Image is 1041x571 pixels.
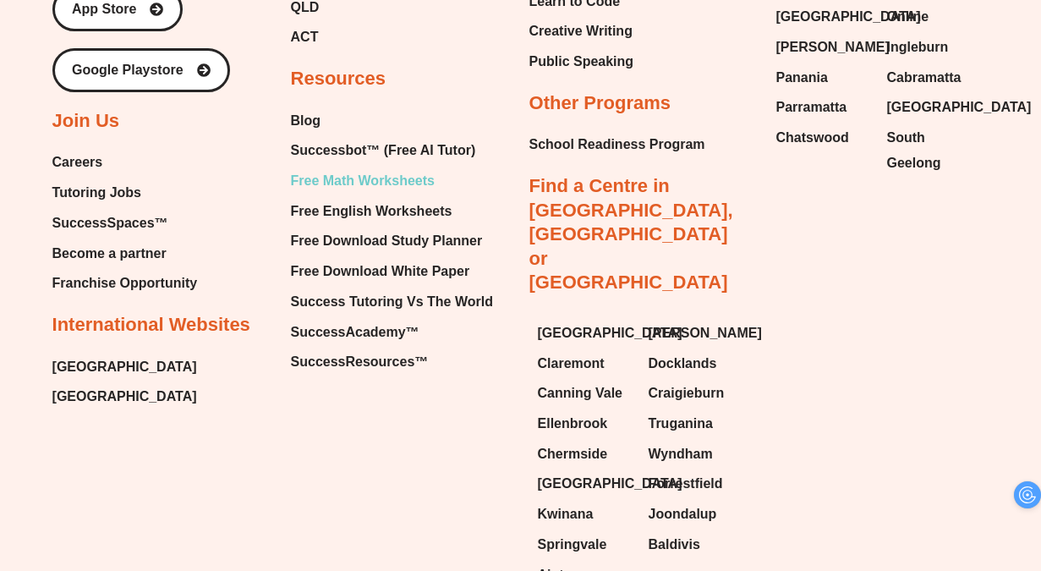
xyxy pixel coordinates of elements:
span: Chatswood [776,125,849,151]
span: Blog [291,108,321,134]
span: Canning Vale [538,381,622,406]
span: SuccessAcademy™ [291,320,419,345]
a: Franchise Opportunity [52,271,198,296]
span: Parramatta [776,95,847,120]
a: Springvale [538,532,632,557]
span: Creative Writing [529,19,633,44]
a: Careers [52,150,198,175]
a: [GEOGRAPHIC_DATA] [52,384,197,409]
span: Online [886,4,929,30]
a: Canning Vale [538,381,632,406]
span: Free Download Study Planner [291,228,483,254]
iframe: Chat Widget [751,380,1041,571]
a: Panania [776,65,870,91]
a: ACT [291,25,436,50]
a: SuccessSpaces™ [52,211,198,236]
a: Success Tutoring Vs The World [291,289,493,315]
a: Cabramatta [886,65,980,91]
span: Forrestfield [649,471,723,497]
a: School Readiness Program [529,132,705,157]
span: Chermside [538,442,608,467]
a: Kwinana [538,502,632,527]
a: SuccessResources™ [291,349,493,375]
a: Craigieburn [649,381,742,406]
a: Chermside [538,442,632,467]
span: SuccessResources™ [291,349,429,375]
span: Craigieburn [649,381,725,406]
span: [PERSON_NAME] [776,35,890,60]
span: Cabramatta [886,65,961,91]
span: Free English Worksheets [291,199,452,224]
span: Google Playstore [72,63,184,77]
span: Joondalup [649,502,717,527]
a: Online [886,4,980,30]
a: [GEOGRAPHIC_DATA] [52,354,197,380]
a: Successbot™ (Free AI Tutor) [291,138,493,163]
a: Free Download Study Planner [291,228,493,254]
a: [GEOGRAPHIC_DATA] [886,95,980,120]
span: App Store [72,3,136,16]
a: Chatswood [776,125,870,151]
a: Baldivis [649,532,742,557]
a: Parramatta [776,95,870,120]
a: Ellenbrook [538,411,632,436]
span: Wyndham [649,442,713,467]
span: Truganina [649,411,713,436]
span: Successbot™ (Free AI Tutor) [291,138,476,163]
span: Tutoring Jobs [52,180,141,206]
span: Kwinana [538,502,594,527]
span: [PERSON_NAME] [649,321,762,346]
a: Forrestfield [649,471,742,497]
span: Ellenbrook [538,411,608,436]
a: South Geelong [886,125,980,175]
a: Claremont [538,351,632,376]
a: Docklands [649,351,742,376]
span: Become a partner [52,241,167,266]
span: Panania [776,65,828,91]
span: Baldivis [649,532,700,557]
a: [GEOGRAPHIC_DATA] [776,4,870,30]
span: ACT [291,25,319,50]
span: Docklands [649,351,717,376]
span: Claremont [538,351,605,376]
span: Ingleburn [886,35,948,60]
a: Google Playstore [52,48,230,92]
span: Careers [52,150,103,175]
span: SuccessSpaces™ [52,211,168,236]
a: Find a Centre in [GEOGRAPHIC_DATA], [GEOGRAPHIC_DATA] or [GEOGRAPHIC_DATA] [529,175,733,293]
span: Free Math Worksheets [291,168,435,194]
span: [GEOGRAPHIC_DATA] [776,4,921,30]
span: Free Download White Paper [291,259,470,284]
a: Wyndham [649,442,742,467]
a: SuccessAcademy™ [291,320,493,345]
a: [PERSON_NAME] [776,35,870,60]
a: Tutoring Jobs [52,180,198,206]
a: Truganina [649,411,742,436]
a: Ingleburn [886,35,980,60]
a: [GEOGRAPHIC_DATA] [538,471,632,497]
h2: Resources [291,67,386,91]
h2: Join Us [52,109,119,134]
span: [GEOGRAPHIC_DATA] [886,95,1031,120]
a: Free English Worksheets [291,199,493,224]
a: Free Download White Paper [291,259,493,284]
span: [GEOGRAPHIC_DATA] [538,321,682,346]
a: [PERSON_NAME] [649,321,742,346]
h2: International Websites [52,313,250,338]
a: Joondalup [649,502,742,527]
span: Springvale [538,532,607,557]
a: Become a partner [52,241,198,266]
h2: Other Programs [529,91,671,116]
a: [GEOGRAPHIC_DATA] [538,321,632,346]
a: Creative Writing [529,19,634,44]
a: Public Speaking [529,49,634,74]
a: Free Math Worksheets [291,168,493,194]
